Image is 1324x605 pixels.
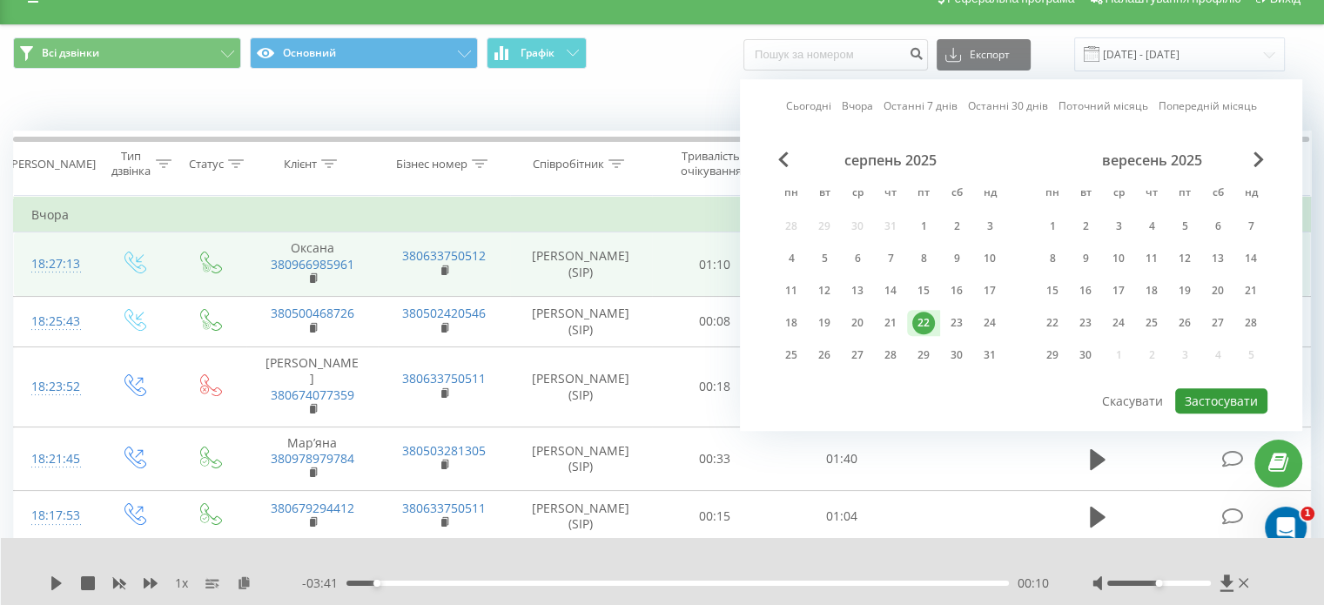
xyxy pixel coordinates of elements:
[521,47,554,59] span: Графік
[808,245,841,272] div: вт 5 серп 2025 р.
[1234,213,1267,239] div: нд 7 вер 2025 р.
[977,181,1003,207] abbr: неділя
[808,278,841,304] div: вт 12 серп 2025 р.
[271,387,354,403] a: 380674077359
[1039,181,1065,207] abbr: понеділок
[813,247,836,270] div: 5
[1102,310,1135,336] div: ср 24 вер 2025 р.
[1036,151,1267,169] div: вересень 2025
[780,344,803,366] div: 25
[877,181,904,207] abbr: четвер
[778,181,804,207] abbr: понеділок
[1041,247,1064,270] div: 8
[1201,310,1234,336] div: сб 27 вер 2025 р.
[1107,215,1130,238] div: 3
[775,278,808,304] div: пн 11 серп 2025 р.
[1155,580,1162,587] div: Accessibility label
[780,312,803,334] div: 18
[912,279,935,302] div: 15
[1069,245,1102,272] div: вт 9 вер 2025 р.
[402,247,486,264] a: 380633750512
[1041,344,1064,366] div: 29
[1069,342,1102,368] div: вт 30 вер 2025 р.
[1206,279,1229,302] div: 20
[879,279,902,302] div: 14
[1074,215,1097,238] div: 2
[973,278,1006,304] div: нд 17 серп 2025 р.
[1240,247,1262,270] div: 14
[1069,278,1102,304] div: вт 16 вер 2025 р.
[1234,245,1267,272] div: нд 14 вер 2025 р.
[842,98,873,115] a: Вчора
[1102,278,1135,304] div: ср 17 вер 2025 р.
[510,232,652,297] td: [PERSON_NAME] (SIP)
[1036,310,1069,336] div: пн 22 вер 2025 р.
[879,312,902,334] div: 21
[841,310,874,336] div: ср 20 серп 2025 р.
[1205,181,1231,207] abbr: субота
[1018,575,1049,592] span: 00:10
[1135,213,1168,239] div: чт 4 вер 2025 р.
[1135,245,1168,272] div: чт 11 вер 2025 р.
[912,344,935,366] div: 29
[31,305,77,339] div: 18:25:43
[110,149,151,178] div: Тип дзвінка
[1074,312,1097,334] div: 23
[1059,98,1148,115] a: Поточний місяць
[907,310,940,336] div: пт 22 серп 2025 р.
[1240,215,1262,238] div: 7
[811,181,837,207] abbr: вівторок
[775,245,808,272] div: пн 4 серп 2025 р.
[846,312,869,334] div: 20
[940,245,973,272] div: сб 9 серп 2025 р.
[778,151,789,167] span: Previous Month
[402,442,486,459] a: 380503281305
[808,310,841,336] div: вт 19 серп 2025 р.
[31,442,77,476] div: 18:21:45
[940,278,973,304] div: сб 16 серп 2025 р.
[978,344,1001,366] div: 31
[940,342,973,368] div: сб 30 серп 2025 р.
[945,312,968,334] div: 23
[1036,245,1069,272] div: пн 8 вер 2025 р.
[874,310,907,336] div: чт 21 серп 2025 р.
[1140,247,1163,270] div: 11
[8,157,96,171] div: [PERSON_NAME]
[1107,247,1130,270] div: 10
[271,450,354,467] a: 380978979784
[1240,312,1262,334] div: 28
[1173,247,1196,270] div: 12
[743,39,928,71] input: Пошук за номером
[1253,151,1264,167] span: Next Month
[879,344,902,366] div: 28
[246,347,378,427] td: [PERSON_NAME]
[973,245,1006,272] div: нд 10 серп 2025 р.
[1168,213,1201,239] div: пт 5 вер 2025 р.
[973,213,1006,239] div: нд 3 серп 2025 р.
[271,305,354,321] a: 380500468726
[1036,278,1069,304] div: пн 15 вер 2025 р.
[813,312,836,334] div: 19
[1201,213,1234,239] div: сб 6 вер 2025 р.
[978,215,1001,238] div: 3
[1074,247,1097,270] div: 9
[1234,278,1267,304] div: нд 21 вер 2025 р.
[396,157,467,171] div: Бізнес номер
[533,157,604,171] div: Співробітник
[775,342,808,368] div: пн 25 серп 2025 р.
[1107,312,1130,334] div: 24
[1206,247,1229,270] div: 13
[175,575,188,592] span: 1 x
[937,39,1031,71] button: Експорт
[1139,181,1165,207] abbr: четвер
[1234,310,1267,336] div: нд 28 вер 2025 р.
[945,344,968,366] div: 30
[373,580,380,587] div: Accessibility label
[844,181,870,207] abbr: середа
[778,491,904,541] td: 01:04
[907,342,940,368] div: пт 29 серп 2025 р.
[778,427,904,491] td: 01:40
[652,347,778,427] td: 00:18
[510,427,652,491] td: [PERSON_NAME] (SIP)
[1135,310,1168,336] div: чт 25 вер 2025 р.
